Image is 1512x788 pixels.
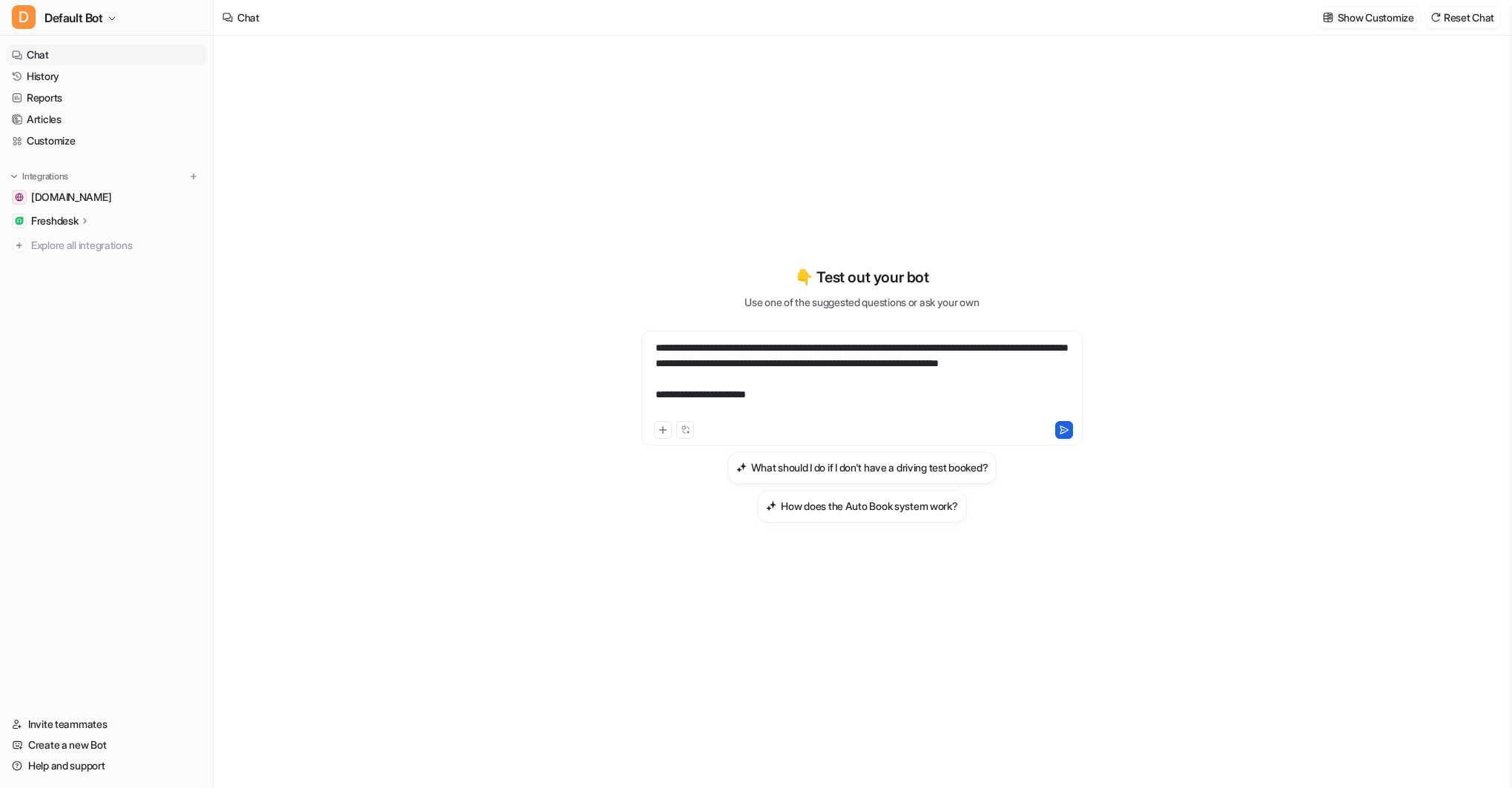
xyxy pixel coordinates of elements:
img: reset [1430,12,1441,23]
div: Chat [237,10,260,25]
p: Integrations [22,170,68,182]
button: How does the Auto Book system work?How does the Auto Book system work? [757,490,966,523]
h3: How does the Auto Book system work? [781,498,957,514]
span: [DOMAIN_NAME] [31,190,111,205]
img: drivingtests.co.uk [15,193,24,202]
img: expand menu [9,171,19,182]
a: Explore all integrations [6,235,207,256]
img: menu_add.svg [188,171,199,182]
span: Default Bot [44,7,103,28]
a: Invite teammates [6,714,207,735]
button: Show Customize [1318,7,1420,28]
button: What should I do if I don't have a driving test booked?What should I do if I don't have a driving... [727,451,997,484]
img: customize [1323,12,1333,23]
button: Integrations [6,169,73,184]
p: Use one of the suggested questions or ask your own [745,294,979,310]
a: drivingtests.co.uk[DOMAIN_NAME] [6,187,207,208]
img: explore all integrations [12,238,27,253]
span: D [12,5,36,29]
img: Freshdesk [15,216,24,225]
a: Customize [6,130,207,151]
p: Show Customize [1338,10,1414,25]
button: Reset Chat [1426,7,1500,28]
a: Help and support [6,755,207,776]
a: Chat [6,44,207,65]
img: What should I do if I don't have a driving test booked? [736,462,747,473]
h3: What should I do if I don't have a driving test booked? [751,460,988,475]
p: Freshdesk [31,213,78,228]
a: Reports [6,87,207,108]
a: History [6,66,207,87]
a: Articles [6,109,207,130]
a: Create a new Bot [6,735,207,755]
img: How does the Auto Book system work? [766,500,776,511]
span: Explore all integrations [31,234,201,257]
p: 👇 Test out your bot [795,266,928,288]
